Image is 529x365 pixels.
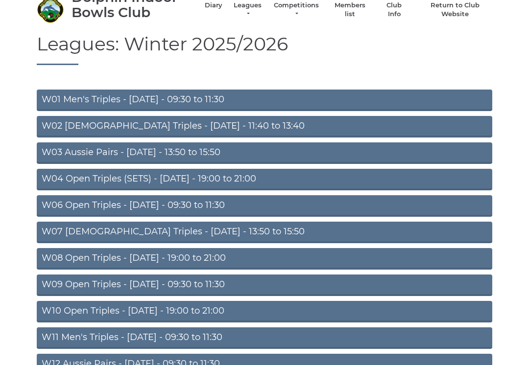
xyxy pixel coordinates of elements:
a: W07 [DEMOGRAPHIC_DATA] Triples - [DATE] - 13:50 to 15:50 [37,222,492,243]
a: Members list [329,1,370,19]
a: Return to Club Website [418,1,492,19]
h1: Leagues: Winter 2025/2026 [37,34,492,66]
a: W03 Aussie Pairs - [DATE] - 13:50 to 15:50 [37,142,492,164]
a: Leagues [232,1,263,19]
a: W10 Open Triples - [DATE] - 19:00 to 21:00 [37,301,492,322]
a: W08 Open Triples - [DATE] - 19:00 to 21:00 [37,248,492,270]
a: Competitions [273,1,320,19]
a: Diary [205,1,222,10]
a: Club Info [380,1,409,19]
a: W09 Open Triples - [DATE] - 09:30 to 11:30 [37,274,492,296]
a: W11 Men's Triples - [DATE] - 09:30 to 11:30 [37,327,492,349]
a: W04 Open Triples (SETS) - [DATE] - 19:00 to 21:00 [37,169,492,190]
a: W01 Men's Triples - [DATE] - 09:30 to 11:30 [37,90,492,111]
a: W06 Open Triples - [DATE] - 09:30 to 11:30 [37,195,492,217]
a: W02 [DEMOGRAPHIC_DATA] Triples - [DATE] - 11:40 to 13:40 [37,116,492,137]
